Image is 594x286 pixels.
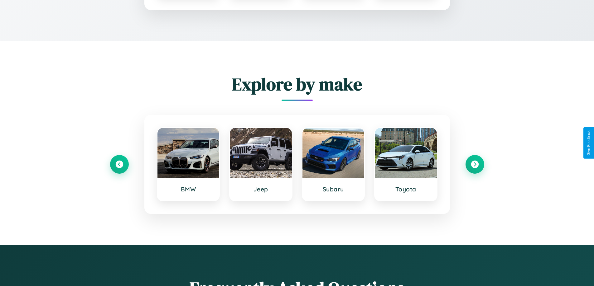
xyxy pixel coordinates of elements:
[236,185,286,193] h3: Jeep
[164,185,213,193] h3: BMW
[381,185,431,193] h3: Toyota
[110,72,484,96] h2: Explore by make
[309,185,358,193] h3: Subaru
[587,130,591,156] div: Give Feedback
